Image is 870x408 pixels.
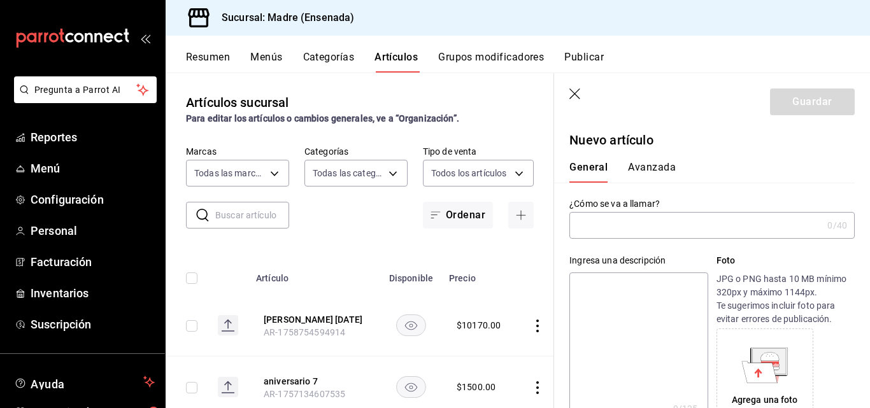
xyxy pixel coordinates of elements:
button: Ordenar [423,202,493,229]
button: Menús [250,51,282,73]
span: Todas las categorías, Sin categoría [313,167,384,179]
button: Categorías [303,51,355,73]
label: Tipo de venta [423,147,534,156]
button: edit-product-location [264,375,366,388]
button: availability-product [396,376,426,398]
span: Suscripción [31,316,155,333]
button: General [569,161,608,183]
span: AR-1758754594914 [264,327,345,337]
span: Facturación [31,253,155,271]
span: Inventarios [31,285,155,302]
div: $ 1500.00 [457,381,496,393]
span: Menú [31,160,155,177]
p: Nuevo artículo [569,130,855,150]
span: Pregunta a Parrot AI [34,83,137,97]
button: Avanzada [628,161,676,183]
label: Marcas [186,147,289,156]
button: edit-product-location [264,313,366,326]
h3: Sucursal: Madre (Ensenada) [211,10,354,25]
div: navigation tabs [569,161,839,183]
span: Todas las marcas, Sin marca [194,167,266,179]
div: Agrega una foto [732,393,798,407]
button: Publicar [564,51,604,73]
p: JPG o PNG hasta 10 MB mínimo 320px y máximo 1144px. Te sugerimos incluir foto para evitar errores... [717,272,855,326]
div: Artículos sucursal [186,93,289,112]
button: Grupos modificadores [438,51,544,73]
button: Resumen [186,51,230,73]
div: navigation tabs [186,51,870,73]
div: 0 /40 [827,219,847,232]
div: Ingresa una descripción [569,254,708,267]
span: Personal [31,222,155,239]
th: Artículo [248,254,381,295]
span: Reportes [31,129,155,146]
div: $ 10170.00 [457,319,501,332]
span: Todos los artículos [431,167,507,179]
button: actions [531,381,544,394]
span: Ayuda [31,374,138,390]
p: Foto [717,254,855,267]
strong: Para editar los artículos o cambios generales, ve a “Organización”. [186,113,459,123]
button: actions [531,320,544,332]
button: availability-product [396,314,426,336]
button: Artículos [374,51,418,73]
th: Disponible [381,254,441,295]
label: ¿Cómo se va a llamar? [569,199,855,208]
button: open_drawer_menu [140,33,150,43]
span: Configuración [31,191,155,208]
button: Pregunta a Parrot AI [14,76,157,103]
input: Buscar artículo [215,202,289,228]
th: Precio [441,254,516,295]
a: Pregunta a Parrot AI [9,92,157,106]
label: Categorías [304,147,408,156]
span: AR-1757134607535 [264,389,345,399]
